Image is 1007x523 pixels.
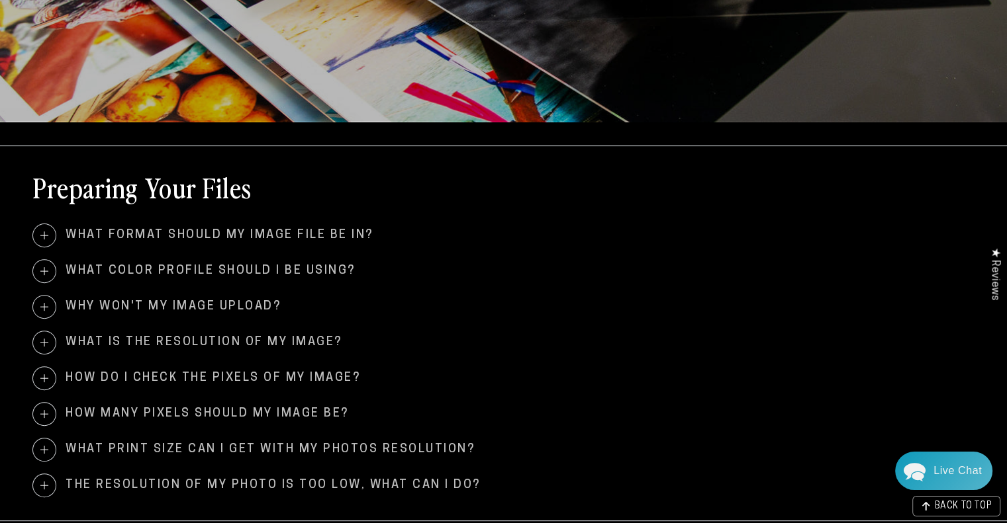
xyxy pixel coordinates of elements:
summary: How do I check the pixels of my image? [33,367,974,389]
summary: What color profile should I be using? [33,260,974,282]
summary: How many pixels should my image be? [33,403,974,425]
h2: Preparing Your Files [33,170,252,204]
div: Chat widget toggle [895,452,992,490]
summary: What print size can I get with my photos resolution? [33,438,974,461]
div: Contact Us Directly [934,452,982,490]
span: BACK TO TOP [934,502,992,511]
summary: Why won't my image upload? [33,296,974,318]
summary: The resolution of my photo is too low, what can I do? [33,474,974,497]
summary: What is the resolution of my image? [33,331,974,354]
div: Click to open Judge.me floating reviews tab [982,237,1007,311]
summary: What format should my image file be in? [33,224,974,247]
